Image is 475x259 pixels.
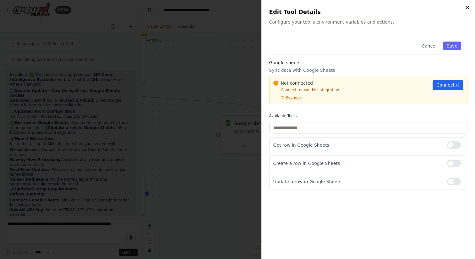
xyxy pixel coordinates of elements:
[273,160,442,166] p: Create a row in Google Sheets
[273,178,442,185] p: Update a row in Google Sheets
[418,42,440,50] button: Cancel
[433,80,463,90] a: Connect
[436,82,455,88] span: Connect
[273,87,429,93] p: Connect to use this integration
[269,67,467,73] p: Sync data with Google Sheets
[269,19,467,25] p: Configure your tool's environment variables and actions.
[269,113,467,118] label: Available Tools
[443,42,461,50] button: Save
[269,59,467,66] h3: Google sheets
[273,142,442,148] p: Get row in Google Sheets
[269,8,467,16] h2: Edit Tool Details
[286,95,302,100] span: Recheck
[273,95,302,100] button: Recheck
[281,80,313,86] span: Not connected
